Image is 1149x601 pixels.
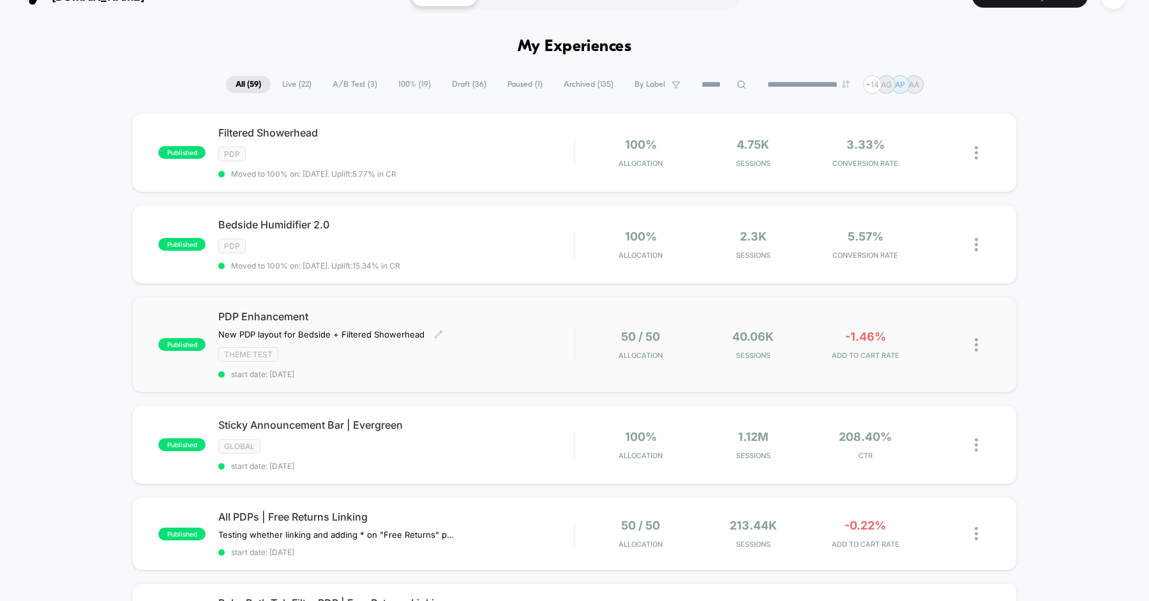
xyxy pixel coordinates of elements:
span: PDP Enhancement [218,310,574,323]
span: 100% [625,138,657,151]
span: Allocation [619,351,663,360]
span: published [158,438,206,451]
span: Sessions [700,540,806,549]
span: Allocation [619,451,663,460]
span: Allocation [619,540,663,549]
span: CONVERSION RATE [813,159,919,168]
span: published [158,338,206,351]
span: 3.33% [846,138,885,151]
span: published [158,528,206,540]
span: 100% ( 19 ) [389,76,440,93]
span: 2.3k [740,230,767,243]
span: 50 / 50 [621,330,660,343]
span: PDP [218,147,246,161]
span: Archived ( 135 ) [554,76,623,93]
img: close [975,146,978,160]
span: start date: [DATE] [218,369,574,379]
span: New PDP layout for Bedside + ﻿Filtered Showerhead [218,329,424,339]
span: 1.12M [738,430,769,443]
span: Sessions [700,251,806,260]
span: All PDPs | Free Returns Linking [218,510,574,523]
span: -1.46% [845,330,886,343]
img: close [975,238,978,251]
span: 208.40% [839,430,892,443]
h1: My Experiences [518,38,632,56]
span: Draft ( 36 ) [442,76,496,93]
span: Sessions [700,351,806,360]
span: Sessions [700,451,806,460]
span: By Label [635,80,665,89]
span: A/B Test ( 3 ) [323,76,387,93]
span: PDP [218,239,246,253]
span: Moved to 100% on: [DATE] . Uplift: 5.77% in CR [231,169,396,179]
span: -0.22% [845,519,886,532]
span: Moved to 100% on: [DATE] . Uplift: 15.34% in CR [231,261,400,271]
span: Testing whether linking and adding * on "Free Returns" plays a role in ATC Rate & CVR [218,530,455,540]
span: Filtered Showerhead [218,126,574,139]
span: published [158,238,206,251]
img: close [975,438,978,452]
span: start date: [DATE] [218,461,574,471]
span: published [158,146,206,159]
span: 5.57% [848,230,883,243]
span: start date: [DATE] [218,547,574,557]
span: 50 / 50 [621,519,660,532]
span: Theme Test [218,347,278,362]
span: CTR [813,451,919,460]
span: Bedside Humidifier 2.0 [218,218,574,231]
span: ADD TO CART RATE [813,540,919,549]
span: 100% [625,430,657,443]
p: AA [909,80,919,89]
span: All ( 59 ) [226,76,271,93]
div: + 14 [863,75,882,94]
span: CONVERSION RATE [813,251,919,260]
span: 213.44k [730,519,777,532]
span: Allocation [619,159,663,168]
span: Sticky Announcement Bar | Evergreen [218,419,574,431]
p: AP [895,80,905,89]
p: AG [881,80,892,89]
span: 4.75k [737,138,769,151]
img: end [842,80,850,88]
span: ADD TO CART RATE [813,351,919,360]
img: close [975,338,978,352]
span: Allocation [619,251,663,260]
span: Sessions [700,159,806,168]
span: 40.06k [732,330,774,343]
img: close [975,527,978,540]
span: 100% [625,230,657,243]
span: GLOBAL [218,439,260,454]
span: Live ( 22 ) [273,76,321,93]
span: Paused ( 1 ) [498,76,552,93]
